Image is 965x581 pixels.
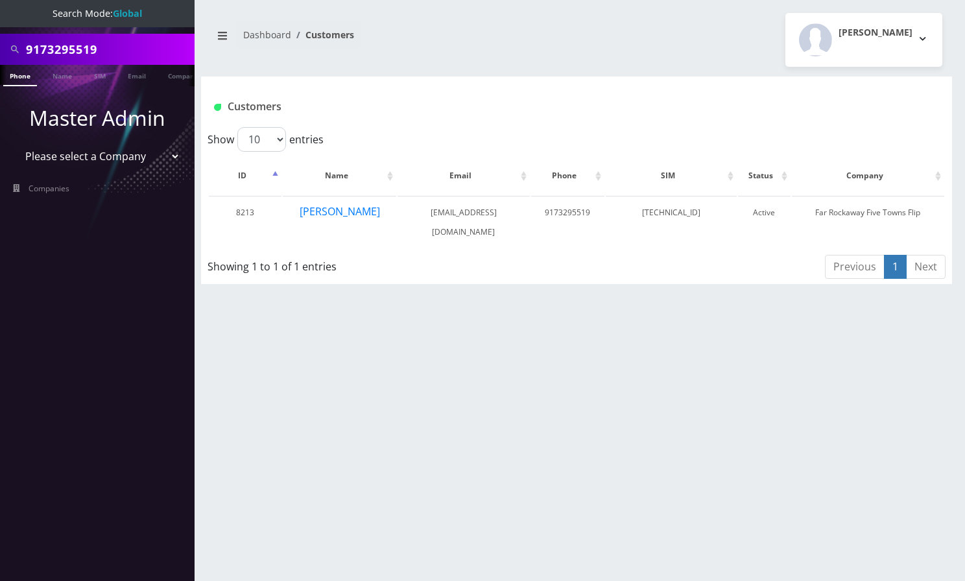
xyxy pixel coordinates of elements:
[738,196,791,248] td: Active
[291,28,354,41] li: Customers
[208,127,324,152] label: Show entries
[531,157,605,195] th: Phone: activate to sort column ascending
[209,157,281,195] th: ID: activate to sort column descending
[29,183,69,194] span: Companies
[26,37,191,62] input: Search All Companies
[825,255,885,279] a: Previous
[785,13,942,67] button: [PERSON_NAME]
[161,65,205,85] a: Company
[243,29,291,41] a: Dashboard
[113,7,142,19] strong: Global
[88,65,112,85] a: SIM
[738,157,791,195] th: Status: activate to sort column ascending
[53,7,142,19] span: Search Mode:
[214,101,815,113] h1: Customers
[792,157,944,195] th: Company: activate to sort column ascending
[208,254,505,274] div: Showing 1 to 1 of 1 entries
[46,65,78,85] a: Name
[606,157,737,195] th: SIM: activate to sort column ascending
[531,196,605,248] td: 9173295519
[906,255,946,279] a: Next
[121,65,152,85] a: Email
[299,203,381,220] button: [PERSON_NAME]
[211,21,567,58] nav: breadcrumb
[884,255,907,279] a: 1
[839,27,912,38] h2: [PERSON_NAME]
[283,157,396,195] th: Name: activate to sort column ascending
[606,196,737,248] td: [TECHNICAL_ID]
[398,157,530,195] th: Email: activate to sort column ascending
[398,196,530,248] td: [EMAIL_ADDRESS][DOMAIN_NAME]
[3,65,37,86] a: Phone
[792,196,944,248] td: Far Rockaway Five Towns Flip
[237,127,286,152] select: Showentries
[209,196,281,248] td: 8213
